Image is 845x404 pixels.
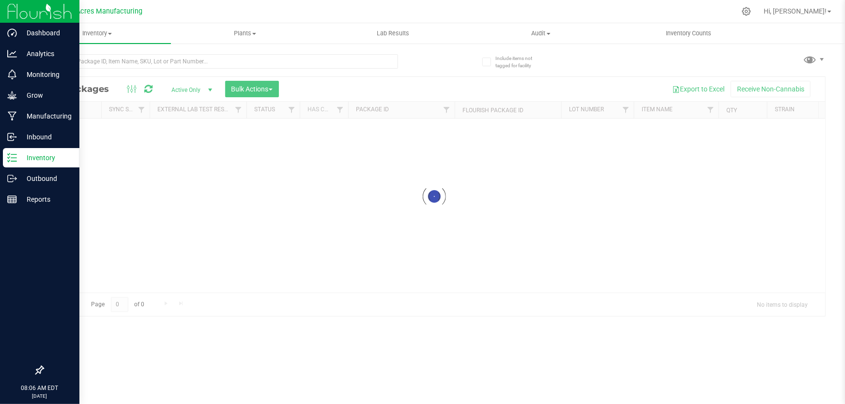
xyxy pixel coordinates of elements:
p: Grow [17,90,75,101]
span: Include items not tagged for facility [495,55,544,69]
p: Outbound [17,173,75,184]
input: Search Package ID, Item Name, SKU, Lot or Part Number... [43,54,398,69]
inline-svg: Reports [7,195,17,204]
a: Audit [467,23,615,44]
div: Manage settings [740,7,753,16]
p: [DATE] [4,392,75,400]
span: Plants [171,29,318,38]
p: Monitoring [17,69,75,80]
inline-svg: Dashboard [7,28,17,38]
p: 08:06 AM EDT [4,384,75,392]
p: Inventory [17,152,75,164]
a: Inventory Counts [615,23,763,44]
span: Audit [467,29,614,38]
span: Hi, [PERSON_NAME]! [764,7,827,15]
a: Inventory [23,23,171,44]
inline-svg: Analytics [7,49,17,59]
p: Inbound [17,131,75,143]
p: Reports [17,194,75,205]
inline-svg: Inbound [7,132,17,142]
inline-svg: Grow [7,90,17,100]
span: Inventory [23,29,171,38]
span: Inventory Counts [653,29,725,38]
inline-svg: Inventory [7,153,17,163]
p: Analytics [17,48,75,60]
a: Lab Results [319,23,467,44]
span: Green Acres Manufacturing [55,7,142,15]
iframe: Resource center [10,327,39,356]
inline-svg: Monitoring [7,70,17,79]
p: Manufacturing [17,110,75,122]
a: Plants [171,23,319,44]
p: Dashboard [17,27,75,39]
span: Lab Results [364,29,422,38]
inline-svg: Outbound [7,174,17,183]
inline-svg: Manufacturing [7,111,17,121]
